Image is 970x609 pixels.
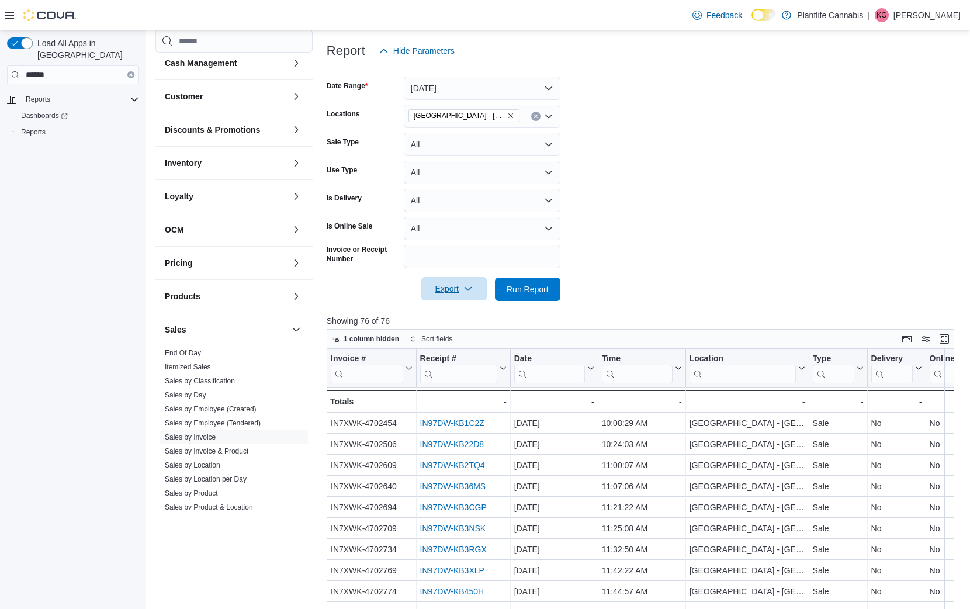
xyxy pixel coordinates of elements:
[165,404,257,414] span: Sales by Employee (Created)
[331,354,403,365] div: Invoice #
[900,332,914,346] button: Keyboard shortcuts
[514,563,594,577] div: [DATE]
[289,89,303,103] button: Customer
[16,125,50,139] a: Reports
[331,354,413,383] button: Invoice #
[689,521,805,535] div: [GEOGRAPHIC_DATA] - [GEOGRAPHIC_DATA]
[414,110,505,122] span: [GEOGRAPHIC_DATA] - [GEOGRAPHIC_DATA]
[514,458,594,472] div: [DATE]
[601,458,681,472] div: 11:00:07 AM
[420,482,486,491] a: IN97DW-KB36MS
[601,416,681,430] div: 10:08:29 AM
[871,395,922,409] div: -
[689,354,795,383] div: Location
[344,334,399,344] span: 1 column hidden
[514,542,594,556] div: [DATE]
[871,458,922,472] div: No
[23,9,76,21] img: Cova
[331,437,413,451] div: IN7XWK-4702506
[601,542,681,556] div: 11:32:50 AM
[165,91,203,102] h3: Customer
[601,521,681,535] div: 11:25:08 AM
[812,521,863,535] div: Sale
[420,418,484,428] a: IN97DW-KB1C2Z
[165,324,287,335] button: Sales
[871,416,922,430] div: No
[420,524,486,533] a: IN97DW-KB3NSK
[689,354,805,383] button: Location
[165,57,287,69] button: Cash Management
[420,354,506,383] button: Receipt #
[33,37,139,61] span: Load All Apps in [GEOGRAPHIC_DATA]
[428,277,480,300] span: Export
[289,123,303,137] button: Discounts & Promotions
[165,124,260,136] h3: Discounts & Promotions
[165,503,253,511] a: Sales by Product & Location
[331,542,413,556] div: IN7XWK-4702734
[331,416,413,430] div: IN7XWK-4702454
[689,416,805,430] div: [GEOGRAPHIC_DATA] - [GEOGRAPHIC_DATA]
[404,161,560,184] button: All
[871,584,922,598] div: No
[327,332,404,346] button: 1 column hidden
[165,57,237,69] h3: Cash Management
[408,109,519,122] span: Grande Prairie - Westgate
[601,479,681,493] div: 11:07:06 AM
[16,109,72,123] a: Dashboards
[689,479,805,493] div: [GEOGRAPHIC_DATA] - [GEOGRAPHIC_DATA]
[601,354,681,383] button: Time
[420,461,484,470] a: IN97DW-KB2TQ4
[514,500,594,514] div: [DATE]
[165,461,220,470] span: Sales by Location
[21,127,46,137] span: Reports
[812,416,863,430] div: Sale
[330,395,413,409] div: Totals
[16,109,139,123] span: Dashboards
[375,39,459,63] button: Hide Parameters
[165,257,287,269] button: Pricing
[289,56,303,70] button: Cash Management
[420,440,483,449] a: IN97DW-KB22D8
[871,354,912,365] div: Delivery
[327,222,373,231] label: Is Online Sale
[919,332,933,346] button: Display options
[165,461,220,469] a: Sales by Location
[21,92,55,106] button: Reports
[165,433,216,441] a: Sales by Invoice
[165,290,287,302] button: Products
[165,157,287,169] button: Inventory
[289,289,303,303] button: Products
[420,354,497,383] div: Receipt # URL
[165,377,235,385] a: Sales by Classification
[544,112,553,121] button: Open list of options
[812,500,863,514] div: Sale
[507,112,514,119] button: Remove Grande Prairie - Westgate from selection in this group
[420,566,484,575] a: IN97DW-KB3XLP
[331,458,413,472] div: IN7XWK-4702609
[289,223,303,237] button: OCM
[21,92,139,106] span: Reports
[706,9,742,21] span: Feedback
[331,479,413,493] div: IN7XWK-4702640
[165,257,192,269] h3: Pricing
[601,500,681,514] div: 11:21:22 AM
[601,563,681,577] div: 11:42:22 AM
[165,405,257,413] a: Sales by Employee (Created)
[751,9,776,21] input: Dark Mode
[404,217,560,240] button: All
[404,133,560,156] button: All
[514,437,594,451] div: [DATE]
[421,277,487,300] button: Export
[871,437,922,451] div: No
[812,354,854,383] div: Type
[165,191,193,202] h3: Loyalty
[689,500,805,514] div: [GEOGRAPHIC_DATA] - [GEOGRAPHIC_DATA]
[812,395,863,409] div: -
[165,348,201,358] span: End Of Day
[289,256,303,270] button: Pricing
[327,109,360,119] label: Locations
[289,189,303,203] button: Loyalty
[689,542,805,556] div: [GEOGRAPHIC_DATA] - [GEOGRAPHIC_DATA]
[812,354,863,383] button: Type
[331,521,413,535] div: IN7XWK-4702709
